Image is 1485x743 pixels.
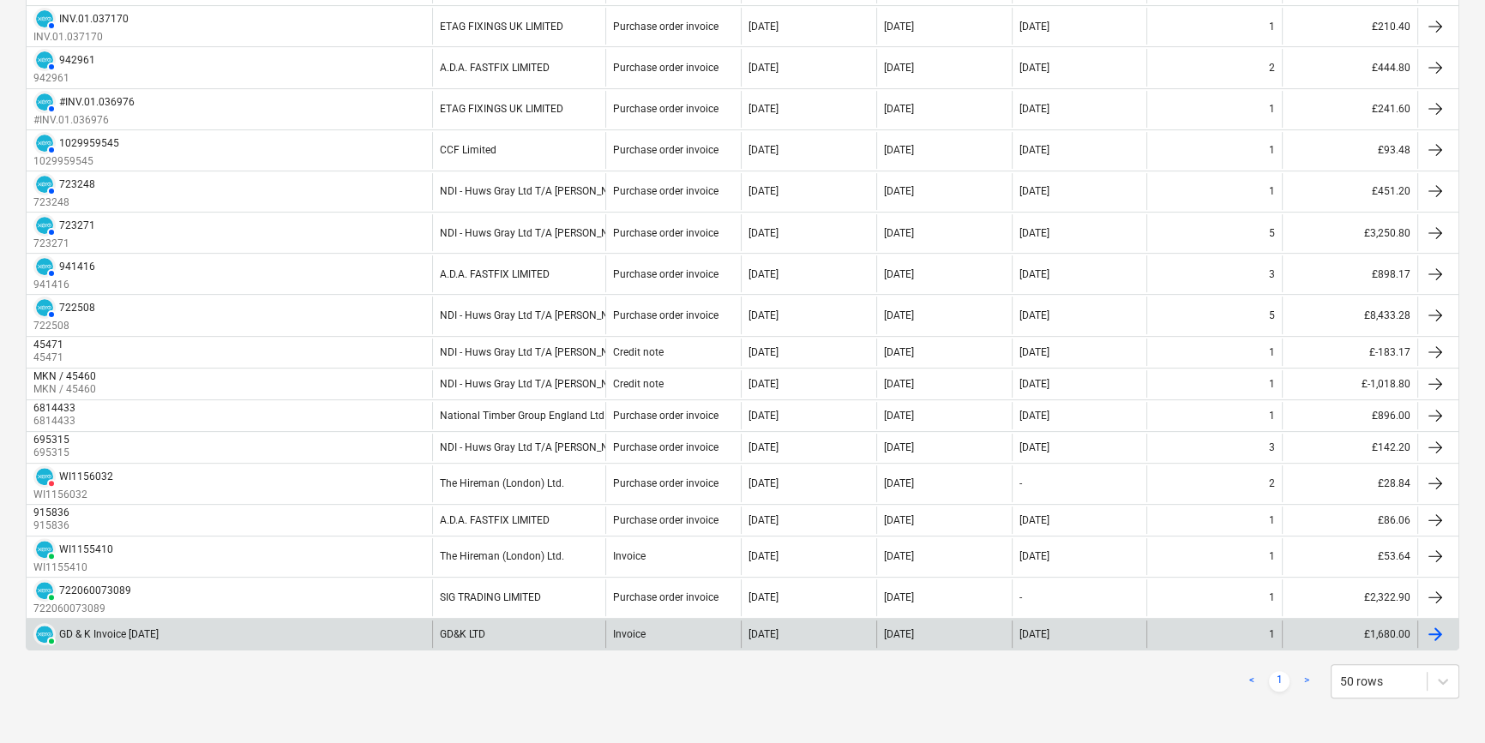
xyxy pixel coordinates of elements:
[33,339,63,351] div: 45471
[33,195,95,210] p: 723248
[613,268,718,280] div: Purchase order invoice
[1269,410,1275,422] div: 1
[749,62,779,74] div: [DATE]
[1282,402,1417,429] div: £896.00
[36,258,53,275] img: xero.svg
[884,378,914,390] div: [DATE]
[36,299,53,316] img: xero.svg
[1282,465,1417,502] div: £28.84
[440,550,564,562] div: The Hireman (London) Ltd.
[1019,378,1049,390] div: [DATE]
[1019,514,1049,526] div: [DATE]
[33,351,67,365] p: 45471
[1269,62,1275,74] div: 2
[33,488,113,502] p: WI1156032
[613,628,646,640] div: Invoice
[33,579,56,602] div: Invoice has been synced with Xero and its status is currently PAID
[1019,21,1049,33] div: [DATE]
[440,410,701,422] div: National Timber Group England Ltd t/a [PERSON_NAME]
[1269,477,1275,489] div: 2
[613,477,718,489] div: Purchase order invoice
[1019,185,1049,197] div: [DATE]
[884,410,914,422] div: [DATE]
[749,410,779,422] div: [DATE]
[1282,370,1417,398] div: £-1,018.80
[36,217,53,234] img: xero.svg
[613,410,718,422] div: Purchase order invoice
[1019,309,1049,321] div: [DATE]
[1282,173,1417,210] div: £451.20
[59,96,135,108] div: #INV.01.036976
[1269,227,1275,239] div: 5
[33,465,56,488] div: Invoice has been synced with Xero and its status is currently DELETED
[33,71,95,86] p: 942961
[59,137,119,149] div: 1029959545
[440,103,563,115] div: ETAG FIXINGS UK LIMITED
[33,319,95,333] p: 722508
[1282,339,1417,366] div: £-183.17
[36,93,53,111] img: xero.svg
[1282,297,1417,333] div: £8,433.28
[36,582,53,599] img: xero.svg
[613,21,718,33] div: Purchase order invoice
[440,477,564,489] div: The Hireman (London) Ltd.
[33,30,129,45] p: INV.01.037170
[884,103,914,115] div: [DATE]
[884,477,914,489] div: [DATE]
[1269,514,1275,526] div: 1
[749,309,779,321] div: [DATE]
[33,560,113,575] p: WI1155410
[749,550,779,562] div: [DATE]
[1269,185,1275,197] div: 1
[1269,346,1275,358] div: 1
[613,346,664,358] div: Credit note
[1019,477,1022,489] div: -
[36,176,53,193] img: xero.svg
[36,626,53,643] img: xero.svg
[36,541,53,558] img: xero.svg
[1269,103,1275,115] div: 1
[33,414,79,428] p: 6814433
[1019,227,1049,239] div: [DATE]
[33,8,56,30] div: Invoice has been synced with Xero and its status is currently AUTHORISED
[613,185,718,197] div: Purchase order invoice
[749,591,779,603] div: [DATE]
[33,506,69,518] div: 915836
[59,543,113,555] div: WI1155410
[33,132,56,154] div: Invoice has been synced with Xero and its status is currently AUTHORISED
[33,297,56,319] div: Invoice has been synced with Xero and its status is currently AUTHORISED
[1269,268,1275,280] div: 3
[1282,49,1417,86] div: £444.80
[1399,661,1485,743] iframe: Chat Widget
[33,602,131,616] p: 722060073089
[884,268,914,280] div: [DATE]
[1019,346,1049,358] div: [DATE]
[749,21,779,33] div: [DATE]
[1019,103,1049,115] div: [DATE]
[1019,628,1049,640] div: [DATE]
[440,441,633,453] div: NDI - Huws Gray Ltd T/A [PERSON_NAME]
[613,227,718,239] div: Purchase order invoice
[33,434,69,446] div: 695315
[33,623,56,645] div: Invoice has been synced with Xero and its status is currently PAID
[884,591,914,603] div: [DATE]
[36,51,53,69] img: xero.svg
[884,441,914,453] div: [DATE]
[1282,132,1417,169] div: £93.48
[613,144,718,156] div: Purchase order invoice
[1282,255,1417,292] div: £898.17
[36,468,53,485] img: xero.svg
[440,591,541,603] div: SIG TRADING LIMITED
[59,219,95,231] div: 723271
[1019,62,1049,74] div: [DATE]
[1019,591,1022,603] div: -
[1282,434,1417,461] div: £142.20
[749,378,779,390] div: [DATE]
[1282,579,1417,616] div: £2,322.90
[440,62,550,74] div: A.D.A. FASTFIX LIMITED
[749,268,779,280] div: [DATE]
[749,628,779,640] div: [DATE]
[59,470,113,482] div: WI1156032
[749,144,779,156] div: [DATE]
[1269,671,1290,692] a: Page 1 is your current page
